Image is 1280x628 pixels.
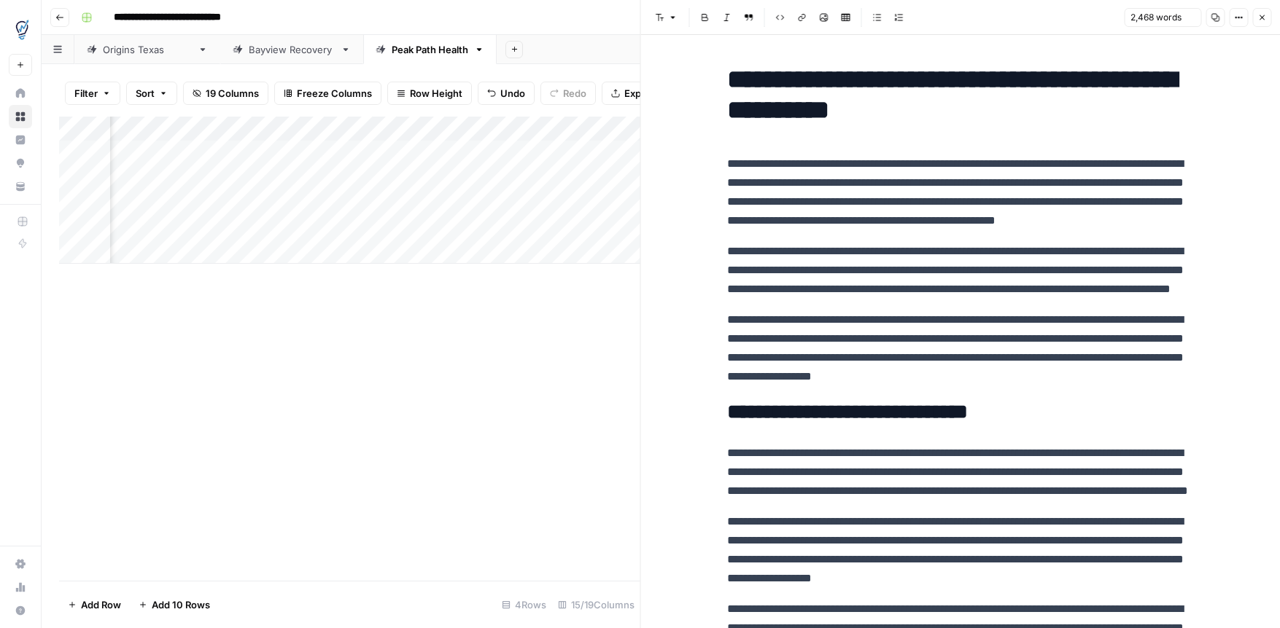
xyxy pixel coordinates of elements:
button: 19 Columns [183,82,268,105]
button: Redo [540,82,596,105]
a: Opportunities [9,152,32,175]
span: 19 Columns [206,86,259,101]
span: Export CSV [624,86,676,101]
a: Insights [9,128,32,152]
button: Help + Support [9,599,32,622]
span: Filter [74,86,98,101]
span: Row Height [410,86,462,101]
a: Browse [9,105,32,128]
button: Undo [478,82,535,105]
button: Export CSV [602,82,686,105]
button: Row Height [387,82,472,105]
a: Settings [9,552,32,576]
a: Bayview Recovery [220,35,363,64]
span: Freeze Columns [297,86,372,101]
button: Freeze Columns [274,82,381,105]
a: Your Data [9,175,32,198]
div: Bayview Recovery [249,42,335,57]
span: Redo [563,86,586,101]
span: Sort [136,86,155,101]
img: TDI Content Team Logo [9,17,35,43]
a: Peak Path Health [363,35,497,64]
span: 2,468 words [1130,11,1182,24]
a: Home [9,82,32,105]
div: Origins [US_STATE] [103,42,192,57]
button: Add Row [59,593,130,616]
div: 15/19 Columns [552,593,640,616]
span: Add Row [81,597,121,612]
div: 4 Rows [496,593,552,616]
button: Filter [65,82,120,105]
button: Workspace: TDI Content Team [9,12,32,48]
span: Add 10 Rows [152,597,210,612]
a: Usage [9,576,32,599]
span: Undo [500,86,525,101]
button: Add 10 Rows [130,593,219,616]
div: Peak Path Health [392,42,468,57]
a: Origins [US_STATE] [74,35,220,64]
button: Sort [126,82,177,105]
button: 2,468 words [1124,8,1201,27]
